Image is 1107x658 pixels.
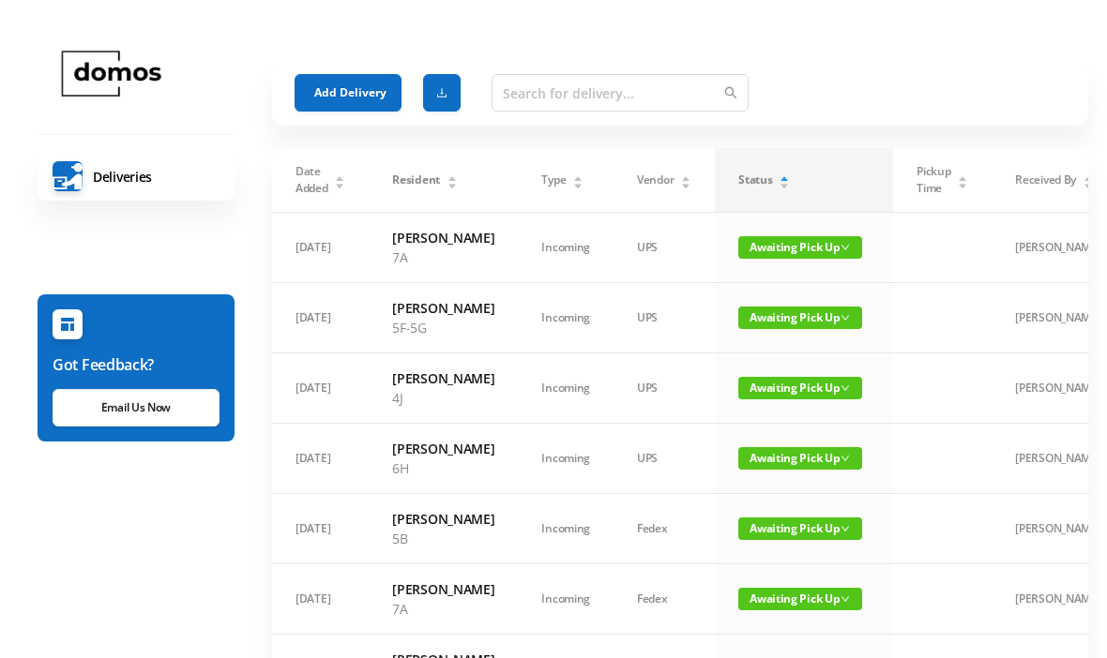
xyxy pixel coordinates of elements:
[518,564,614,635] td: Incoming
[518,213,614,283] td: Incoming
[1083,181,1093,187] i: icon: caret-down
[518,353,614,424] td: Incoming
[335,181,345,187] i: icon: caret-down
[392,318,494,337] p: 5F-5G
[38,152,235,201] a: Deliveries
[53,353,220,376] h6: Got Feedback?
[335,173,345,179] i: icon: caret-up
[614,283,715,353] td: UPS
[272,564,369,635] td: [DATE]
[572,173,584,185] div: Sort
[841,383,850,393] i: icon: down
[518,494,614,564] td: Incoming
[681,181,691,187] i: icon: caret-down
[958,181,968,187] i: icon: caret-down
[53,389,220,426] a: Email Us Now
[614,424,715,494] td: UPS
[392,298,494,318] h6: [PERSON_NAME]
[392,228,494,247] h6: [PERSON_NAME]
[272,424,369,494] td: [DATE]
[392,458,494,478] p: 6H
[272,353,369,424] td: [DATE]
[447,173,457,179] i: icon: caret-up
[779,173,790,185] div: Sort
[296,163,328,197] span: Date Added
[841,594,850,604] i: icon: down
[738,517,862,540] span: Awaiting Pick Up
[738,307,862,329] span: Awaiting Pick Up
[295,74,402,112] button: Add Delivery
[392,579,494,599] h6: [PERSON_NAME]
[681,173,691,179] i: icon: caret-up
[957,173,968,185] div: Sort
[1015,172,1076,188] span: Received By
[392,368,494,388] h6: [PERSON_NAME]
[392,388,494,408] p: 4J
[447,181,457,187] i: icon: caret-down
[614,494,715,564] td: Fedex
[780,173,790,179] i: icon: caret-up
[738,447,862,470] span: Awaiting Pick Up
[738,172,772,188] span: Status
[541,172,566,188] span: Type
[518,283,614,353] td: Incoming
[1083,173,1094,185] div: Sort
[392,172,440,188] span: Resident
[841,313,850,322] i: icon: down
[334,173,345,185] div: Sort
[780,181,790,187] i: icon: caret-down
[392,439,494,458] h6: [PERSON_NAME]
[492,74,749,112] input: Search for delivery...
[680,173,691,185] div: Sort
[614,213,715,283] td: UPS
[724,86,737,99] i: icon: search
[392,509,494,529] h6: [PERSON_NAME]
[272,283,369,353] td: [DATE]
[447,173,458,185] div: Sort
[573,173,584,179] i: icon: caret-up
[614,353,715,424] td: UPS
[392,529,494,548] p: 5B
[392,247,494,267] p: 7A
[917,163,950,197] span: Pickup Time
[738,236,862,259] span: Awaiting Pick Up
[272,213,369,283] td: [DATE]
[573,181,584,187] i: icon: caret-down
[841,524,850,533] i: icon: down
[841,454,850,463] i: icon: down
[614,564,715,635] td: Fedex
[392,599,494,619] p: 7A
[841,243,850,252] i: icon: down
[518,424,614,494] td: Incoming
[738,377,862,399] span: Awaiting Pick Up
[1083,173,1093,179] i: icon: caret-up
[738,588,862,610] span: Awaiting Pick Up
[637,172,674,188] span: Vendor
[423,74,461,112] button: icon: download
[958,173,968,179] i: icon: caret-up
[272,494,369,564] td: [DATE]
